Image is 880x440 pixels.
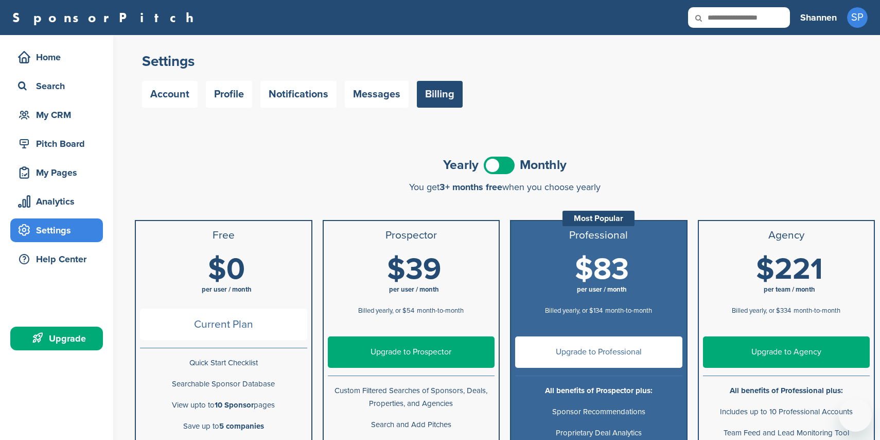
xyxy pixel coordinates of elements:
[15,48,103,66] div: Home
[515,336,682,368] a: Upgrade to Professional
[10,103,103,127] a: My CRM
[417,81,463,108] a: Billing
[575,251,629,287] span: $83
[847,7,868,28] span: SP
[10,247,103,271] a: Help Center
[443,159,479,172] span: Yearly
[515,229,682,242] h3: Professional
[764,285,815,294] span: per team / month
[389,285,439,294] span: per user / month
[15,163,103,182] div: My Pages
[140,399,307,412] p: View upto to pages
[328,229,495,242] h3: Prospector
[140,309,307,340] span: Current Plan
[328,384,495,410] p: Custom Filtered Searches of Sponsors, Deals, Properties, and Agencies
[10,190,103,213] a: Analytics
[756,251,823,287] span: $221
[140,420,307,433] p: Save up to
[260,81,337,108] a: Notifications
[562,211,635,226] div: Most Popular
[140,357,307,369] p: Quick Start Checklist
[328,418,495,431] p: Search and Add Pitches
[135,182,875,192] div: You get when you choose yearly
[15,106,103,124] div: My CRM
[140,229,307,242] h3: Free
[328,336,495,368] a: Upgrade to Prospector
[520,159,567,172] span: Monthly
[417,307,464,315] span: month-to-month
[345,81,409,108] a: Messages
[10,74,103,98] a: Search
[202,285,252,294] span: per user / month
[703,229,870,242] h3: Agency
[732,307,791,315] span: Billed yearly, or $334
[703,336,870,368] a: Upgrade to Agency
[215,400,254,410] b: 10 Sponsor
[142,52,868,71] h2: Settings
[12,11,200,24] a: SponsorPitch
[10,161,103,184] a: My Pages
[15,134,103,153] div: Pitch Board
[800,10,837,25] h3: Shannen
[219,421,264,431] b: 5 companies
[15,250,103,268] div: Help Center
[605,307,652,315] span: month-to-month
[206,81,252,108] a: Profile
[515,427,682,439] p: Proprietary Deal Analytics
[800,6,837,29] a: Shannen
[387,251,441,287] span: $39
[794,307,840,315] span: month-to-month
[208,251,245,287] span: $0
[577,285,627,294] span: per user / month
[439,181,502,193] span: 3+ months free
[358,307,414,315] span: Billed yearly, or $54
[10,218,103,242] a: Settings
[545,386,653,395] b: All benefits of Prospector plus:
[15,329,103,348] div: Upgrade
[10,132,103,156] a: Pitch Board
[15,192,103,211] div: Analytics
[10,45,103,69] a: Home
[839,399,872,432] iframe: Button to launch messaging window
[703,405,870,418] p: Includes up to 10 Professional Accounts
[545,307,603,315] span: Billed yearly, or $134
[140,378,307,391] p: Searchable Sponsor Database
[10,327,103,350] a: Upgrade
[730,386,843,395] b: All benefits of Professional plus:
[142,81,198,108] a: Account
[15,77,103,95] div: Search
[515,405,682,418] p: Sponsor Recommendations
[703,427,870,439] p: Team Feed and Lead Monitoring Tool
[15,221,103,240] div: Settings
